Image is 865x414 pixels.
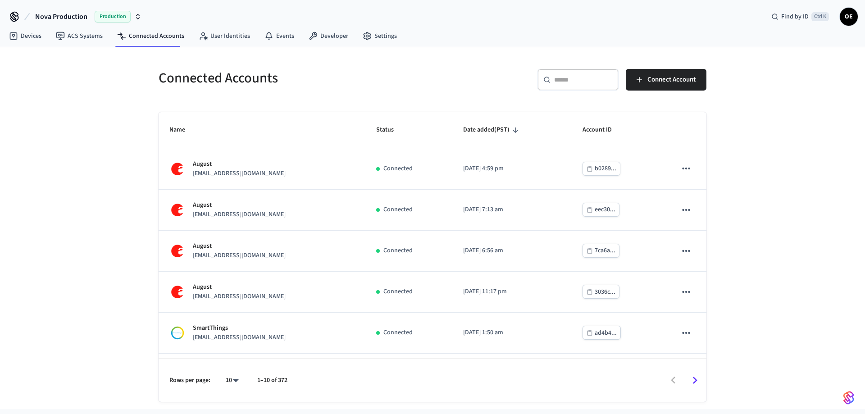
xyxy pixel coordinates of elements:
[257,28,301,44] a: Events
[583,244,619,258] button: 7ca6a...
[169,202,186,218] img: August Logo, Square
[169,376,210,385] p: Rows per page:
[383,287,413,296] p: Connected
[193,282,286,292] p: August
[383,328,413,337] p: Connected
[2,28,49,44] a: Devices
[463,328,561,337] p: [DATE] 1:50 am
[221,374,243,387] div: 10
[193,159,286,169] p: August
[843,391,854,405] img: SeamLogoGradient.69752ec5.svg
[684,370,706,391] button: Go to next page
[583,285,619,299] button: 3036c...
[193,241,286,251] p: August
[626,69,706,91] button: Connect Account
[840,8,858,26] button: OE
[463,246,561,255] p: [DATE] 6:56 am
[169,284,186,300] img: August Logo, Square
[764,9,836,25] div: Find by IDCtrl K
[595,245,615,256] div: 7ca6a...
[383,205,413,214] p: Connected
[376,123,405,137] span: Status
[463,205,561,214] p: [DATE] 7:13 am
[193,210,286,219] p: [EMAIL_ADDRESS][DOMAIN_NAME]
[781,12,809,21] span: Find by ID
[463,164,561,173] p: [DATE] 4:59 pm
[583,326,621,340] button: ad4b4...
[169,161,186,177] img: August Logo, Square
[463,123,521,137] span: Date added(PST)
[595,204,615,215] div: eec30...
[35,11,87,22] span: Nova Production
[355,28,404,44] a: Settings
[463,287,561,296] p: [DATE] 11:17 pm
[95,11,131,23] span: Production
[49,28,110,44] a: ACS Systems
[595,328,617,339] div: ad4b4...
[811,12,829,21] span: Ctrl K
[257,376,287,385] p: 1–10 of 372
[193,251,286,260] p: [EMAIL_ADDRESS][DOMAIN_NAME]
[647,74,696,86] span: Connect Account
[301,28,355,44] a: Developer
[193,200,286,210] p: August
[841,9,857,25] span: OE
[193,333,286,342] p: [EMAIL_ADDRESS][DOMAIN_NAME]
[583,162,620,176] button: b0289...
[583,123,624,137] span: Account ID
[383,246,413,255] p: Connected
[169,123,197,137] span: Name
[159,69,427,87] h5: Connected Accounts
[383,164,413,173] p: Connected
[193,292,286,301] p: [EMAIL_ADDRESS][DOMAIN_NAME]
[583,203,619,217] button: eec30...
[110,28,191,44] a: Connected Accounts
[193,323,286,333] p: SmartThings
[169,243,186,259] img: August Logo, Square
[169,325,186,341] img: Smartthings Logo, Square
[191,28,257,44] a: User Identities
[595,163,616,174] div: b0289...
[193,169,286,178] p: [EMAIL_ADDRESS][DOMAIN_NAME]
[595,287,615,298] div: 3036c...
